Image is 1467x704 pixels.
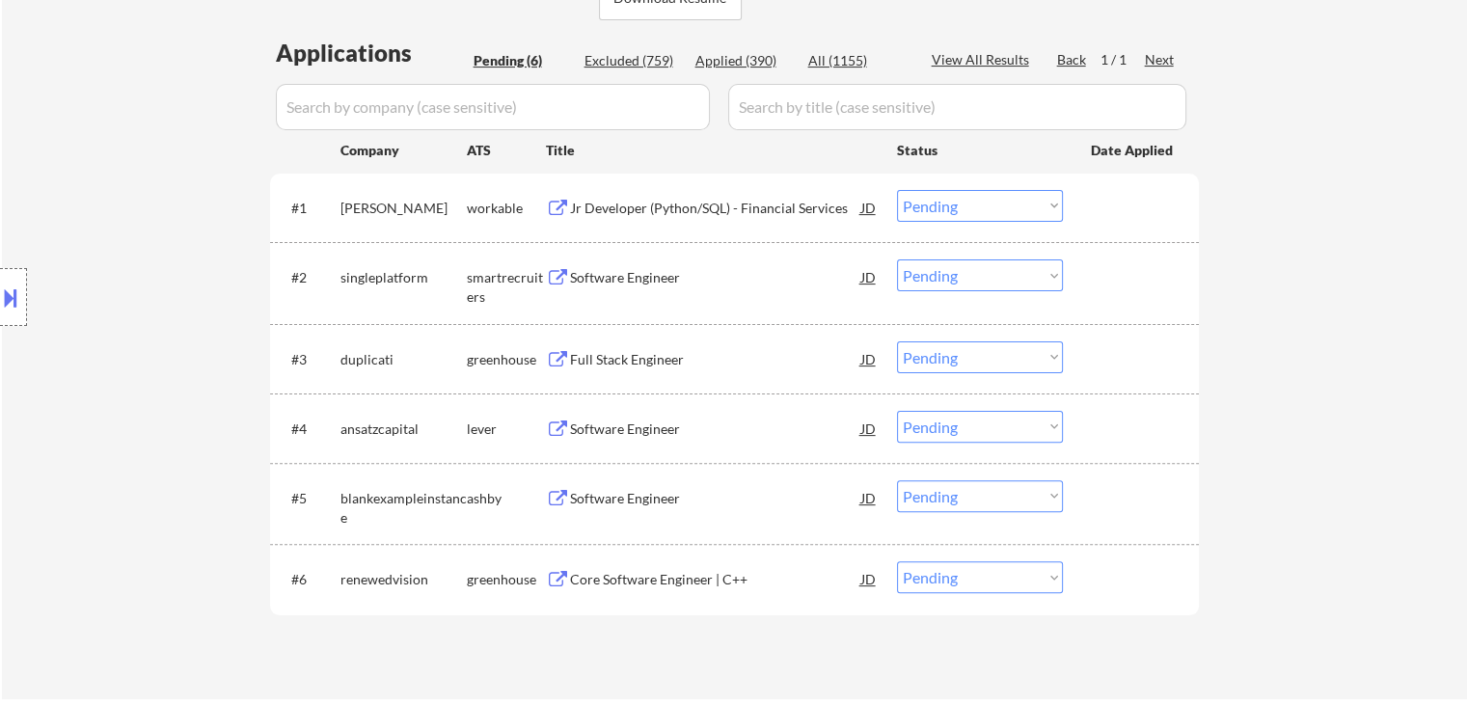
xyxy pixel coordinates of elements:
div: renewedvision [340,570,467,589]
div: singleplatform [340,268,467,287]
div: Excluded (759) [584,51,681,70]
div: 1 / 1 [1100,50,1145,69]
div: Date Applied [1091,141,1176,160]
div: ansatzcapital [340,420,467,439]
div: greenhouse [467,570,546,589]
div: workable [467,199,546,218]
div: JD [859,480,879,515]
div: Next [1145,50,1176,69]
div: ATS [467,141,546,160]
div: JD [859,561,879,596]
div: Applications [276,41,467,65]
div: duplicati [340,350,467,369]
div: Software Engineer [570,420,861,439]
div: #6 [291,570,325,589]
div: ashby [467,489,546,508]
div: Software Engineer [570,489,861,508]
div: JD [859,259,879,294]
div: Back [1057,50,1088,69]
div: greenhouse [467,350,546,369]
div: JD [859,190,879,225]
div: Full Stack Engineer [570,350,861,369]
div: Software Engineer [570,268,861,287]
div: Pending (6) [474,51,570,70]
div: Core Software Engineer | C++ [570,570,861,589]
input: Search by title (case sensitive) [728,84,1186,130]
div: [PERSON_NAME] [340,199,467,218]
div: lever [467,420,546,439]
div: #5 [291,489,325,508]
div: All (1155) [808,51,905,70]
div: Applied (390) [695,51,792,70]
div: Status [897,132,1063,167]
div: JD [859,341,879,376]
div: Company [340,141,467,160]
div: blankexampleinstance [340,489,467,527]
div: Title [546,141,879,160]
div: Jr Developer (Python/SQL) - Financial Services [570,199,861,218]
div: JD [859,411,879,446]
div: smartrecruiters [467,268,546,306]
div: View All Results [932,50,1035,69]
input: Search by company (case sensitive) [276,84,710,130]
